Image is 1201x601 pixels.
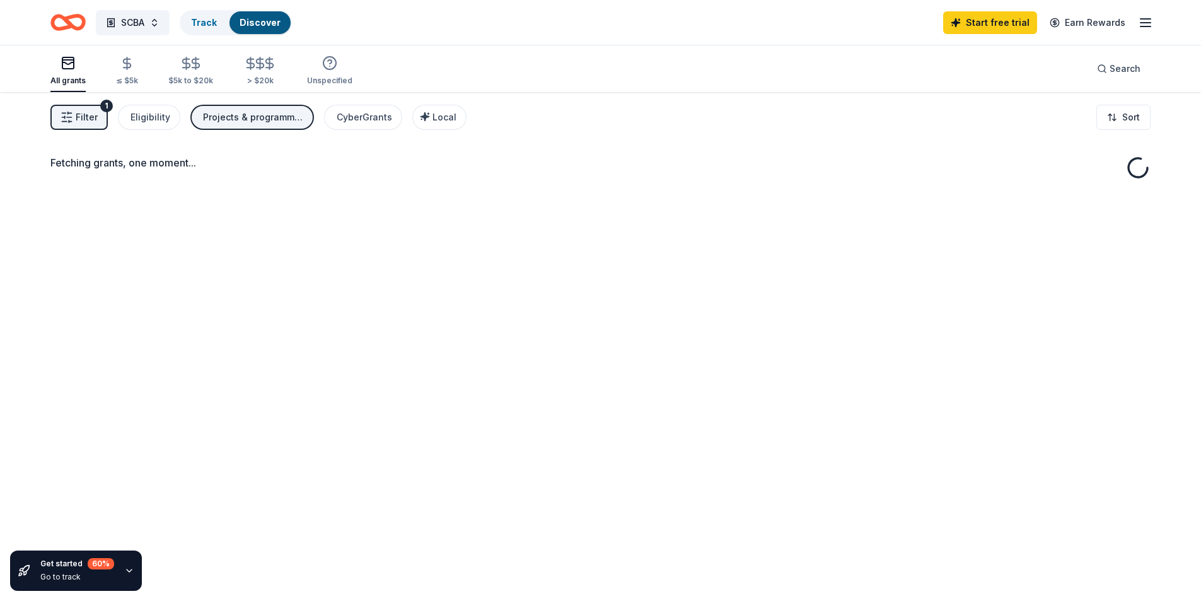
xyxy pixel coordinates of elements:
div: 1 [100,100,113,112]
div: ≤ $5k [116,76,138,86]
button: > $20k [243,51,277,92]
button: Unspecified [307,50,352,92]
button: Projects & programming, Training and capacity building [190,105,314,130]
button: All grants [50,50,86,92]
div: Get started [40,558,114,569]
div: $5k to $20k [168,76,213,86]
span: Filter [76,110,98,125]
button: ≤ $5k [116,51,138,92]
a: Home [50,8,86,37]
a: Discover [240,17,281,28]
div: Projects & programming, Training and capacity building [203,110,304,125]
div: All grants [50,76,86,86]
button: Eligibility [118,105,180,130]
span: Search [1110,61,1140,76]
div: Go to track [40,572,114,582]
div: 60 % [88,558,114,569]
span: Sort [1122,110,1140,125]
span: SCBA [121,15,144,30]
div: Eligibility [131,110,170,125]
button: Local [412,105,467,130]
div: CyberGrants [337,110,392,125]
button: $5k to $20k [168,51,213,92]
div: Fetching grants, one moment... [50,155,1151,170]
button: Search [1087,56,1151,81]
div: Unspecified [307,76,352,86]
button: TrackDiscover [180,10,292,35]
button: Sort [1096,105,1151,130]
a: Earn Rewards [1042,11,1133,34]
span: Local [432,112,456,122]
a: Track [191,17,217,28]
button: SCBA [96,10,170,35]
button: Filter1 [50,105,108,130]
a: Start free trial [943,11,1037,34]
div: > $20k [243,76,277,86]
button: CyberGrants [324,105,402,130]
